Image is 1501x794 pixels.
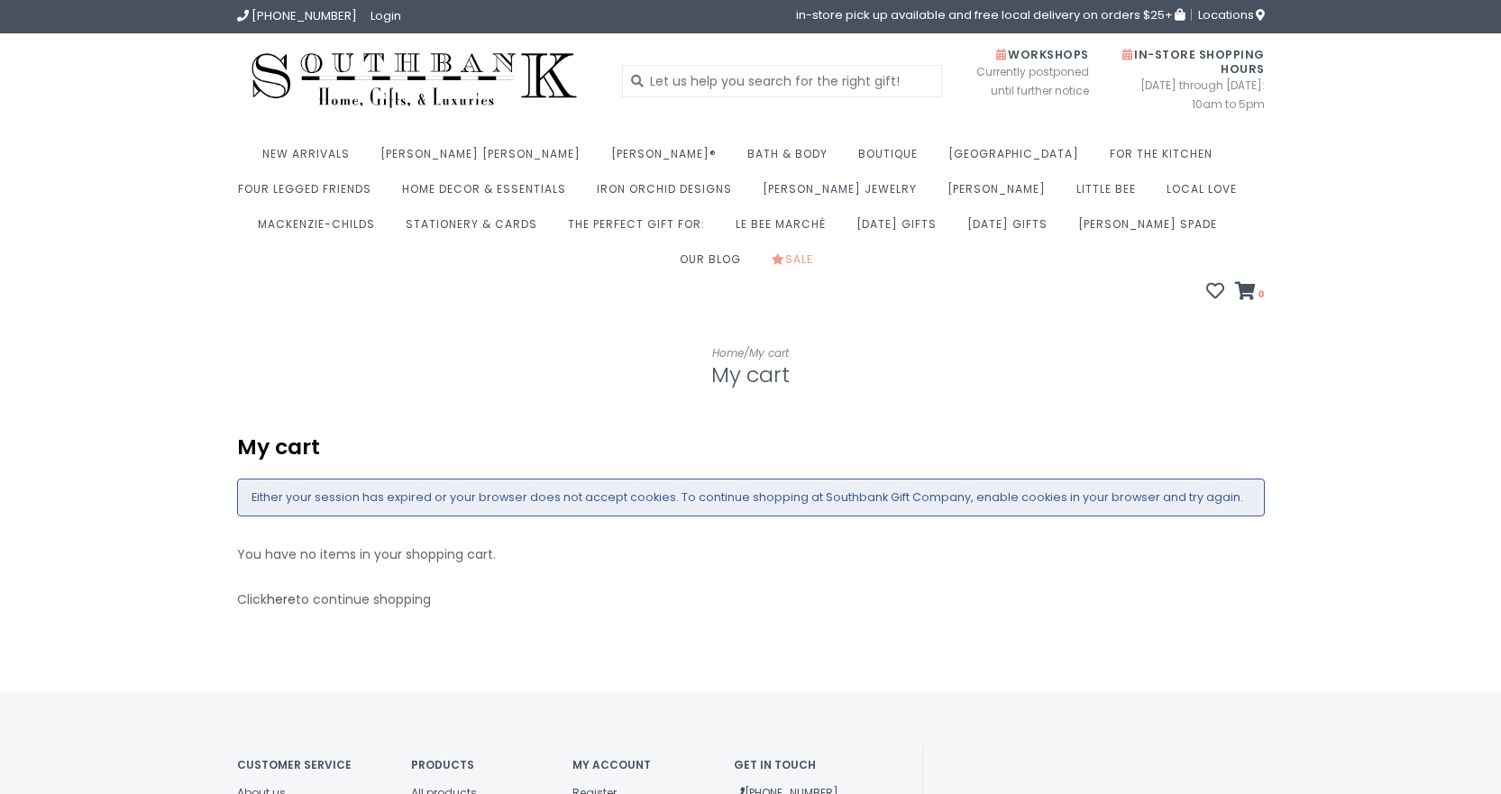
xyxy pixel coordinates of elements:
a: [PERSON_NAME] Spade [1078,212,1226,247]
a: Locations [1191,9,1265,21]
a: Home Decor & Essentials [402,177,575,212]
span: 0 [1256,287,1265,301]
li: Either your session has expired or your browser does not accept cookies. To continue shopping at ... [252,488,1250,507]
h4: Get in touch [734,759,868,771]
h4: Products [411,759,545,771]
div: You have no items in your shopping cart. Click to continue shopping [237,434,1265,638]
span: Currently postponed until further notice [954,62,1089,100]
a: Stationery & Cards [406,212,546,247]
h4: My account [572,759,707,771]
a: Local Love [1167,177,1246,212]
a: MacKenzie-Childs [258,212,384,247]
a: 0 [1235,284,1265,302]
a: Login [371,7,401,24]
a: Bath & Body [747,141,837,177]
a: [PERSON_NAME]® [611,141,726,177]
a: here [267,590,296,608]
a: The perfect gift for: [568,212,714,247]
span: in-store pick up available and free local delivery on orders $25+ [796,9,1185,21]
a: Home [712,345,744,360]
a: Four Legged Friends [238,177,380,212]
h4: Customer service [237,759,385,771]
a: Our Blog [680,247,750,282]
input: Let us help you search for the right gift! [622,65,942,97]
span: Workshops [996,47,1089,62]
a: New Arrivals [262,141,359,177]
a: Little Bee [1076,177,1145,212]
a: Iron Orchid Designs [597,177,741,212]
a: My cart [749,345,789,360]
img: Southbank Gift Company -- Home, Gifts, and Luxuries [237,47,592,114]
a: Le Bee Marché [736,212,835,247]
a: [PERSON_NAME] Jewelry [763,177,926,212]
a: [PERSON_NAME] [PERSON_NAME] [380,141,590,177]
a: For the Kitchen [1110,141,1222,177]
a: [DATE] Gifts [856,212,946,247]
a: [DATE] Gifts [967,212,1057,247]
span: [DATE] through [DATE]: 10am to 5pm [1116,76,1265,114]
div: My cart [237,434,1265,461]
span: In-Store Shopping Hours [1122,47,1265,77]
a: [PHONE_NUMBER] [237,7,357,24]
a: Boutique [858,141,927,177]
a: Sale [772,247,822,282]
span: Locations [1198,6,1265,23]
span: [PHONE_NUMBER] [252,7,357,24]
a: [GEOGRAPHIC_DATA] [948,141,1088,177]
a: [PERSON_NAME] [947,177,1055,212]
